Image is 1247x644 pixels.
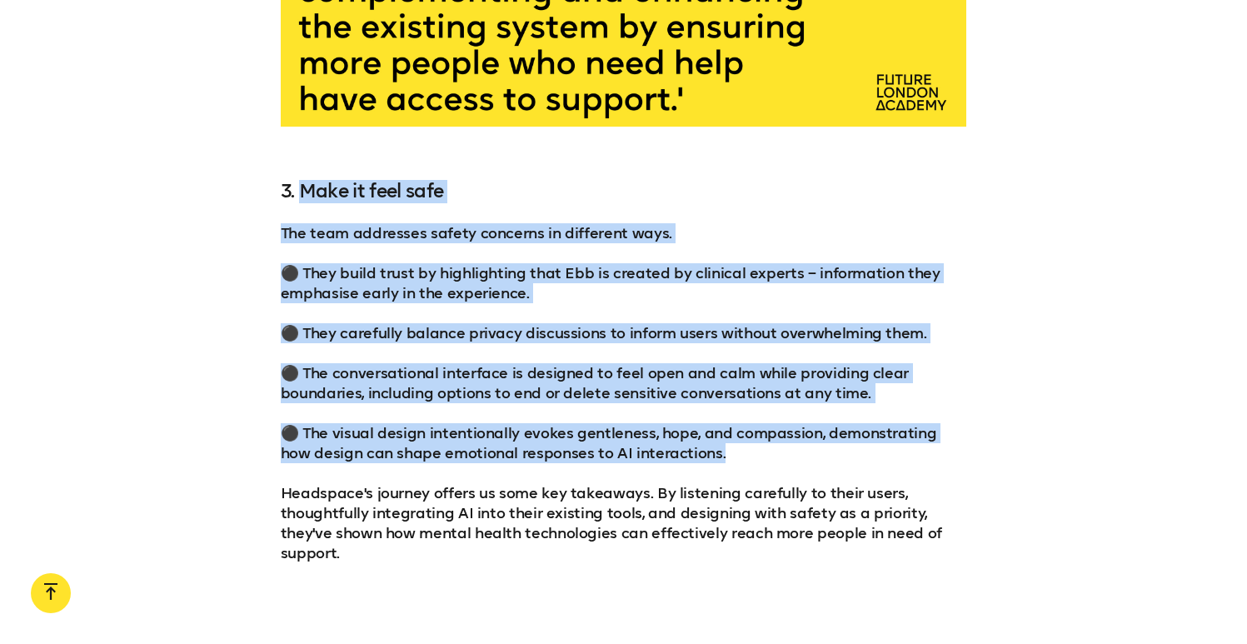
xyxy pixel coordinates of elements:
p: ⚫️ They carefully balance privacy discussions to inform users without overwhelming them. [281,323,966,343]
p: The team addresses safety concerns in different ways. [281,223,966,243]
p: ⚫️ The conversational interface is designed to feel open and calm while providing clear boundarie... [281,363,966,403]
p: ⚫️ The visual design intentionally evokes gentleness, hope, and compassion, demonstrating how des... [281,423,966,463]
p: Headspace's journey offers us some key takeaways. By listening carefully to their users, thoughtf... [281,483,966,563]
p: ⚫️ They build trust by highlighting that Ebb is created by clinical experts – information they em... [281,263,966,303]
h4: 3. Make it feel safe [281,180,966,203]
